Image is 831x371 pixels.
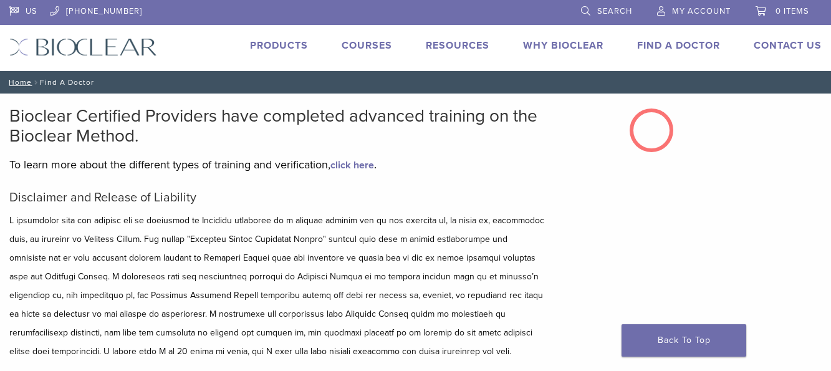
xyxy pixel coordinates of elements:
[9,155,545,174] p: To learn more about the different types of training and verification, .
[426,39,489,52] a: Resources
[776,6,809,16] span: 0 items
[9,106,545,146] h2: Bioclear Certified Providers have completed advanced training on the Bioclear Method.
[754,39,822,52] a: Contact Us
[523,39,603,52] a: Why Bioclear
[32,79,40,85] span: /
[597,6,632,16] span: Search
[250,39,308,52] a: Products
[5,78,32,87] a: Home
[637,39,720,52] a: Find A Doctor
[9,211,545,361] p: L ipsumdolor sita con adipisc eli se doeiusmod te Incididu utlaboree do m aliquae adminim ven qu ...
[330,159,374,171] a: click here
[342,39,392,52] a: Courses
[9,190,545,205] h5: Disclaimer and Release of Liability
[672,6,731,16] span: My Account
[9,38,157,56] img: Bioclear
[622,324,746,357] a: Back To Top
